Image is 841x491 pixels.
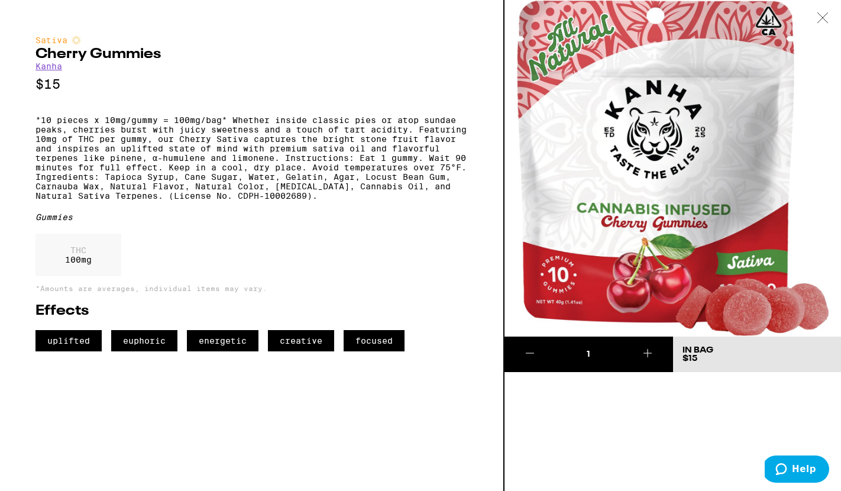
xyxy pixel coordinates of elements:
div: Sativa [35,35,468,45]
span: uplifted [35,330,102,351]
a: Kanha [35,62,62,71]
div: 1 [555,348,623,360]
h2: Effects [35,304,468,318]
span: focused [344,330,405,351]
button: In Bag$15 [673,337,841,372]
span: $15 [682,354,697,363]
span: creative [268,330,334,351]
p: *10 pieces x 10mg/gummy = 100mg/bag* Whether inside classic pies or atop sundae peaks, cherries b... [35,115,468,201]
div: Gummies [35,212,468,222]
span: energetic [187,330,258,351]
span: euphoric [111,330,177,351]
h2: Cherry Gummies [35,47,468,62]
div: In Bag [682,346,713,354]
p: $15 [35,77,468,92]
iframe: Opens a widget where you can find more information [765,456,829,485]
img: sativaColor.svg [72,35,81,45]
div: 100 mg [35,234,121,276]
p: THC [65,246,92,255]
p: *Amounts are averages, individual items may vary. [35,285,468,292]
